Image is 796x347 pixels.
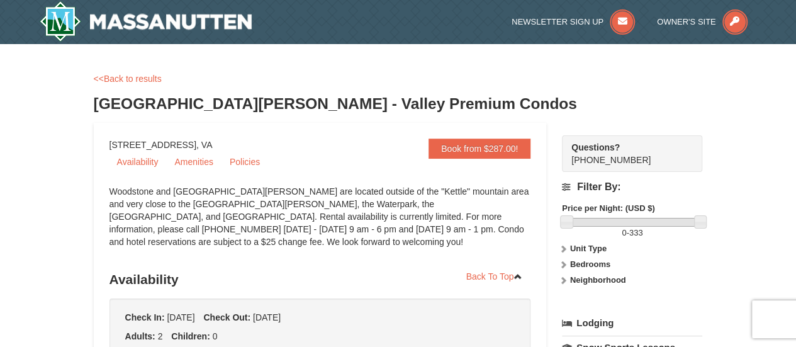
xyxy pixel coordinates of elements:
strong: Unit Type [570,244,607,253]
a: Book from $287.00! [429,139,530,159]
strong: Adults: [125,331,155,341]
a: Policies [222,152,267,171]
a: Back To Top [458,267,531,286]
span: 0 [622,228,626,237]
h4: Filter By: [562,181,702,193]
img: Massanutten Resort Logo [40,1,252,42]
h3: Availability [109,267,531,292]
span: [DATE] [167,312,194,322]
div: Woodstone and [GEOGRAPHIC_DATA][PERSON_NAME] are located outside of the "Kettle" mountain area an... [109,185,531,261]
strong: Children: [171,331,210,341]
strong: Bedrooms [570,259,610,269]
strong: Check Out: [203,312,250,322]
a: Amenities [167,152,220,171]
strong: Questions? [571,142,620,152]
a: Massanutten Resort [40,1,252,42]
a: Newsletter Sign Up [512,17,635,26]
span: [DATE] [253,312,281,322]
a: <<Back to results [94,74,162,84]
strong: Neighborhood [570,275,626,285]
label: - [562,227,702,239]
span: 0 [213,331,218,341]
a: Availability [109,152,166,171]
strong: Price per Night: (USD $) [562,203,654,213]
span: [PHONE_NUMBER] [571,141,680,165]
strong: Check In: [125,312,165,322]
h3: [GEOGRAPHIC_DATA][PERSON_NAME] - Valley Premium Condos [94,91,703,117]
span: Newsletter Sign Up [512,17,603,26]
span: 333 [629,228,643,237]
a: Lodging [562,312,702,334]
span: 2 [158,331,163,341]
a: Owner's Site [657,17,748,26]
span: Owner's Site [657,17,716,26]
